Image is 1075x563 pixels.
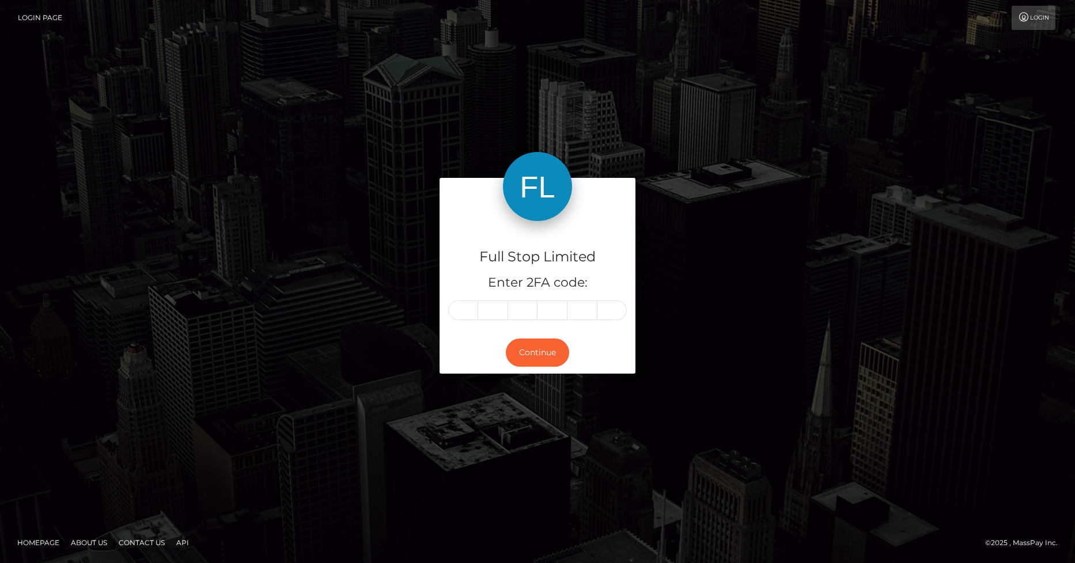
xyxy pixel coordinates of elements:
a: Contact Us [114,534,169,551]
a: Login [1012,6,1055,30]
h5: Enter 2FA code: [448,274,627,292]
button: Continue [506,338,569,367]
a: Login Page [18,6,62,30]
div: © 2025 , MassPay Inc. [985,537,1066,549]
a: Homepage [13,534,64,551]
img: Full Stop Limited [503,152,572,221]
a: About Us [66,534,112,551]
a: API [172,534,194,551]
h4: Full Stop Limited [448,247,627,267]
